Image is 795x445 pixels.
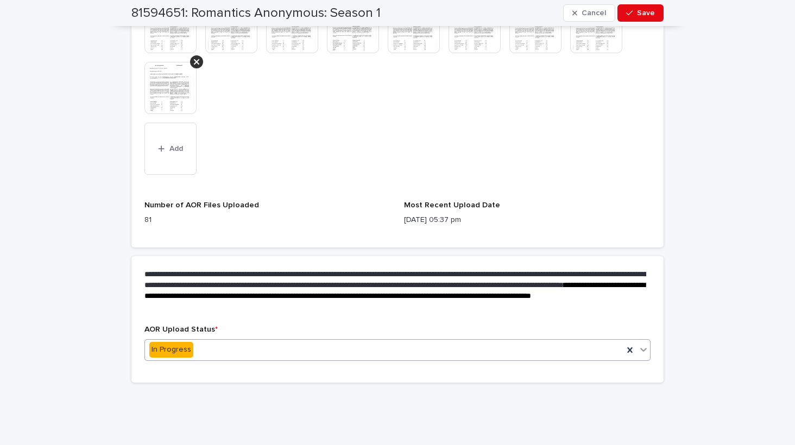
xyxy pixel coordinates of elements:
[149,342,193,358] div: In Progress
[144,123,197,175] button: Add
[404,201,500,209] span: Most Recent Upload Date
[144,201,259,209] span: Number of AOR Files Uploaded
[637,9,655,17] span: Save
[617,4,664,22] button: Save
[404,214,651,226] p: [DATE] 05:37 pm
[144,326,218,333] span: AOR Upload Status
[144,214,391,226] p: 81
[169,145,183,152] span: Add
[563,4,615,22] button: Cancel
[131,5,381,21] h2: 81594651: Romantics Anonymous: Season 1
[582,9,606,17] span: Cancel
